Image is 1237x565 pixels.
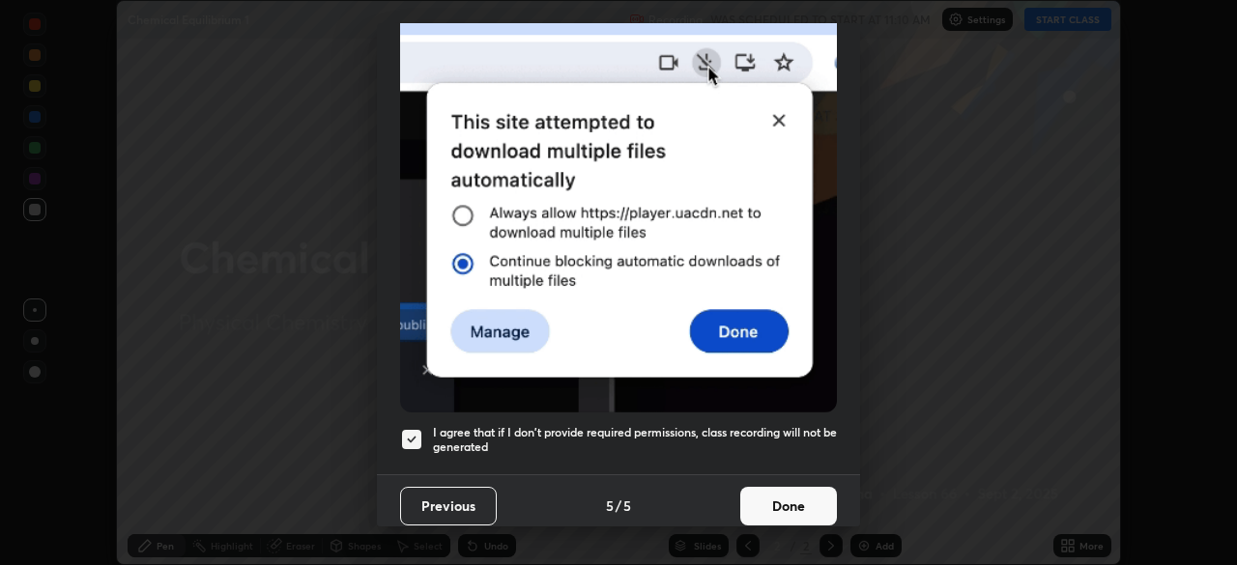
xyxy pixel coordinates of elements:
h4: / [616,495,621,516]
button: Previous [400,487,497,525]
h4: 5 [606,495,614,516]
h5: I agree that if I don't provide required permissions, class recording will not be generated [433,425,837,455]
button: Done [740,487,837,525]
h4: 5 [623,495,631,516]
